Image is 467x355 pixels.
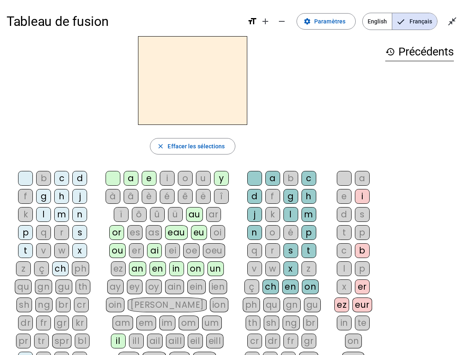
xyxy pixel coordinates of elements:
[7,8,241,35] h1: Tableau de fusion
[337,316,352,330] div: in
[146,279,162,294] div: oy
[191,225,207,240] div: eu
[72,316,87,330] div: kr
[355,261,370,276] div: p
[337,261,352,276] div: l
[283,189,298,204] div: g
[72,189,87,204] div: j
[283,225,298,240] div: é
[150,261,166,276] div: en
[355,225,370,240] div: p
[187,279,206,294] div: ein
[124,171,138,186] div: a
[196,171,211,186] div: u
[301,225,316,240] div: p
[128,297,206,312] div: [PERSON_NAME]
[265,334,280,348] div: dr
[282,279,299,294] div: en
[301,261,316,276] div: z
[179,316,199,330] div: om
[18,225,33,240] div: p
[178,189,193,204] div: ê
[160,171,175,186] div: i
[302,279,319,294] div: on
[18,316,33,330] div: dr
[52,334,72,348] div: spr
[265,189,280,204] div: f
[36,207,51,222] div: l
[169,261,184,276] div: in
[157,143,164,150] mat-icon: close
[54,207,69,222] div: m
[355,316,370,330] div: te
[247,189,262,204] div: d
[246,316,260,330] div: th
[76,279,90,294] div: th
[150,207,165,222] div: û
[178,171,193,186] div: o
[150,138,235,154] button: Effacer les sélections
[166,334,184,348] div: aill
[247,243,262,258] div: q
[168,207,183,222] div: ü
[283,243,298,258] div: s
[207,261,224,276] div: un
[106,189,120,204] div: à
[209,279,228,294] div: ien
[72,207,87,222] div: n
[52,261,69,276] div: ch
[314,16,345,26] span: Paramètres
[277,16,287,26] mat-icon: remove
[265,207,280,222] div: k
[159,316,175,330] div: im
[113,316,133,330] div: am
[129,243,144,258] div: er
[363,13,392,30] span: English
[127,279,143,294] div: ey
[188,334,203,348] div: eil
[265,171,280,186] div: a
[74,297,89,312] div: cr
[186,207,203,222] div: au
[283,261,298,276] div: x
[265,225,280,240] div: o
[263,297,280,312] div: qu
[75,334,90,348] div: bl
[16,297,32,312] div: sh
[337,279,352,294] div: x
[165,225,188,240] div: eau
[54,243,69,258] div: w
[72,261,89,276] div: ph
[56,297,71,312] div: br
[444,13,460,30] button: Quitter le plein écran
[260,16,270,26] mat-icon: add
[114,207,129,222] div: ï
[18,243,33,258] div: t
[447,16,457,26] mat-icon: close_fullscreen
[265,261,280,276] div: w
[243,297,260,312] div: ph
[247,225,262,240] div: n
[34,334,49,348] div: tr
[36,243,51,258] div: v
[337,243,352,258] div: c
[301,171,316,186] div: c
[334,297,349,312] div: ez
[345,334,362,348] div: on
[283,171,298,186] div: b
[283,334,298,348] div: fr
[54,316,69,330] div: gr
[337,207,352,222] div: d
[187,261,204,276] div: on
[210,225,225,240] div: oi
[304,18,311,25] mat-icon: settings
[183,243,200,258] div: oe
[168,141,225,151] span: Effacer les sélections
[111,261,126,276] div: ez
[264,316,279,330] div: sh
[132,207,147,222] div: ô
[385,43,454,61] h3: Précédents
[15,279,32,294] div: qu
[147,334,163,348] div: ail
[247,207,262,222] div: j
